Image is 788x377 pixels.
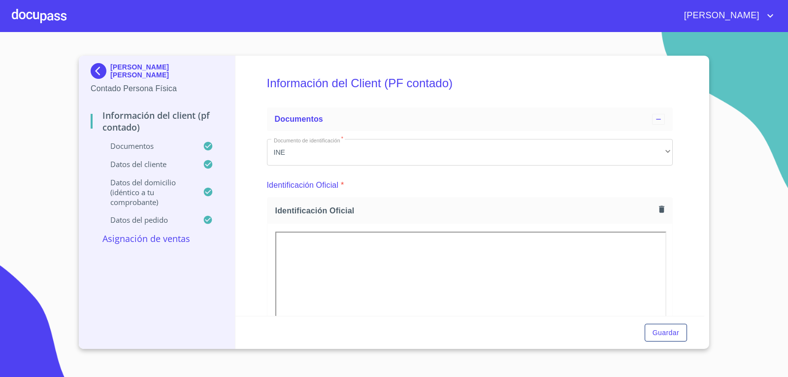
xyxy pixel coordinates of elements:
p: Datos del cliente [91,159,203,169]
p: Contado Persona Física [91,83,223,95]
span: Documentos [275,115,323,123]
p: Documentos [91,141,203,151]
button: Guardar [645,324,687,342]
p: Identificación Oficial [267,179,339,191]
span: Guardar [653,327,679,339]
p: [PERSON_NAME] [PERSON_NAME] [110,63,223,79]
span: [PERSON_NAME] [677,8,764,24]
img: Docupass spot blue [91,63,110,79]
button: account of current user [677,8,776,24]
p: Asignación de Ventas [91,233,223,244]
p: Datos del pedido [91,215,203,225]
div: INE [267,139,673,166]
div: [PERSON_NAME] [PERSON_NAME] [91,63,223,83]
div: Documentos [267,107,673,131]
span: Identificación Oficial [275,206,655,216]
p: Datos del domicilio (idéntico a tu comprobante) [91,177,203,207]
p: Información del Client (PF contado) [91,109,223,133]
h5: Información del Client (PF contado) [267,63,673,103]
